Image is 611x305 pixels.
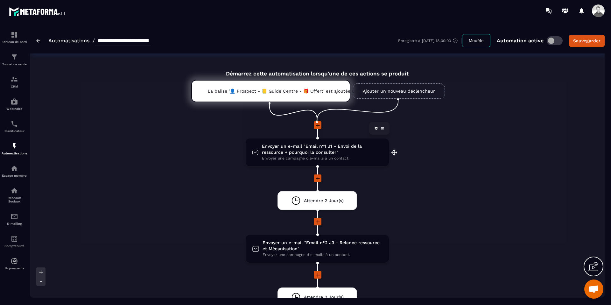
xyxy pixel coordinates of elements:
span: Envoyer une campagne d'e-mails à un contact. [262,155,383,161]
a: formationformationTunnel de vente [2,48,27,71]
p: La balise '👤 Prospect - 📒 Guide Centre - 🎁 Offert' est ajoutée une fois [208,89,334,94]
img: automations [11,165,18,172]
p: E-mailing [2,222,27,225]
span: Envoyer une campagne d'e-mails à un contact. [263,252,383,258]
a: formationformationTableau de bord [2,26,27,48]
span: / [93,38,95,44]
span: Envoyer un e-mail "Email n°2 J3 - Relance ressource et Mécanisation" [263,240,383,252]
a: automationsautomationsEspace membre [2,160,27,182]
img: formation [11,31,18,39]
p: Tunnel de vente [2,62,27,66]
a: formationformationCRM [2,71,27,93]
p: Espace membre [2,174,27,177]
a: Ouvrir le chat [584,280,603,299]
p: Automatisations [2,152,27,155]
span: Envoyer un e-mail "Email n°1 J1 - Envoi de la ressource + pourquoi la consulter" [262,143,383,155]
img: email [11,213,18,220]
p: Tableau de bord [2,40,27,44]
img: formation [11,75,18,83]
p: Comptabilité [2,244,27,248]
img: automations [11,98,18,105]
a: Automatisations [48,38,89,44]
div: Démarrez cette automatisation lorsqu'une de ces actions se produit [175,63,460,77]
div: Enregistré à [398,38,462,44]
img: formation [11,53,18,61]
img: automations [11,142,18,150]
a: Ajouter un nouveau déclencheur [353,83,445,99]
img: logo [9,6,66,17]
img: automations [11,257,18,265]
button: Modèle [462,34,490,47]
p: CRM [2,85,27,88]
a: schedulerschedulerPlanificateur [2,115,27,138]
p: Réseaux Sociaux [2,196,27,203]
img: scheduler [11,120,18,128]
span: Attendre 2 Jour(s) [304,198,344,204]
a: emailemailE-mailing [2,208,27,230]
img: accountant [11,235,18,243]
a: accountantaccountantComptabilité [2,230,27,252]
p: [DATE] 18:00:00 [422,39,451,43]
img: arrow [36,39,40,43]
p: IA prospects [2,266,27,270]
a: automationsautomationsWebinaire [2,93,27,115]
span: Attendre 2 Jour(s) [304,294,344,300]
div: Sauvegarder [573,38,600,44]
img: social-network [11,187,18,195]
button: Sauvegarder [569,35,605,47]
p: Automation active [497,38,544,44]
a: automationsautomationsAutomatisations [2,138,27,160]
a: social-networksocial-networkRéseaux Sociaux [2,182,27,208]
p: Planificateur [2,129,27,133]
p: Webinaire [2,107,27,110]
